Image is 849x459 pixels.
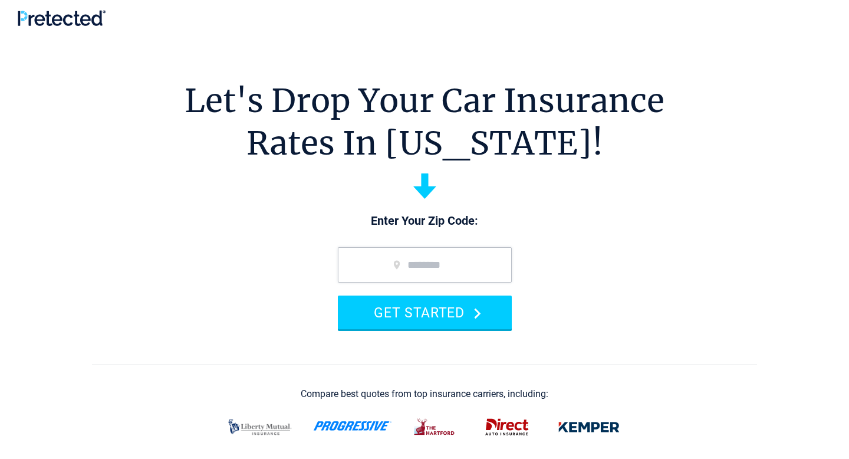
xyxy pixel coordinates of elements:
button: GET STARTED [338,296,512,329]
input: zip code [338,247,512,283]
img: progressive [313,421,392,431]
p: Enter Your Zip Code: [326,213,524,229]
img: Pretected Logo [18,10,106,26]
img: direct [478,412,536,442]
h1: Let's Drop Your Car Insurance Rates In [US_STATE]! [185,80,664,165]
img: kemper [550,412,628,442]
img: thehartford [406,412,464,442]
img: liberty [221,412,299,442]
div: Compare best quotes from top insurance carriers, including: [301,389,548,399]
